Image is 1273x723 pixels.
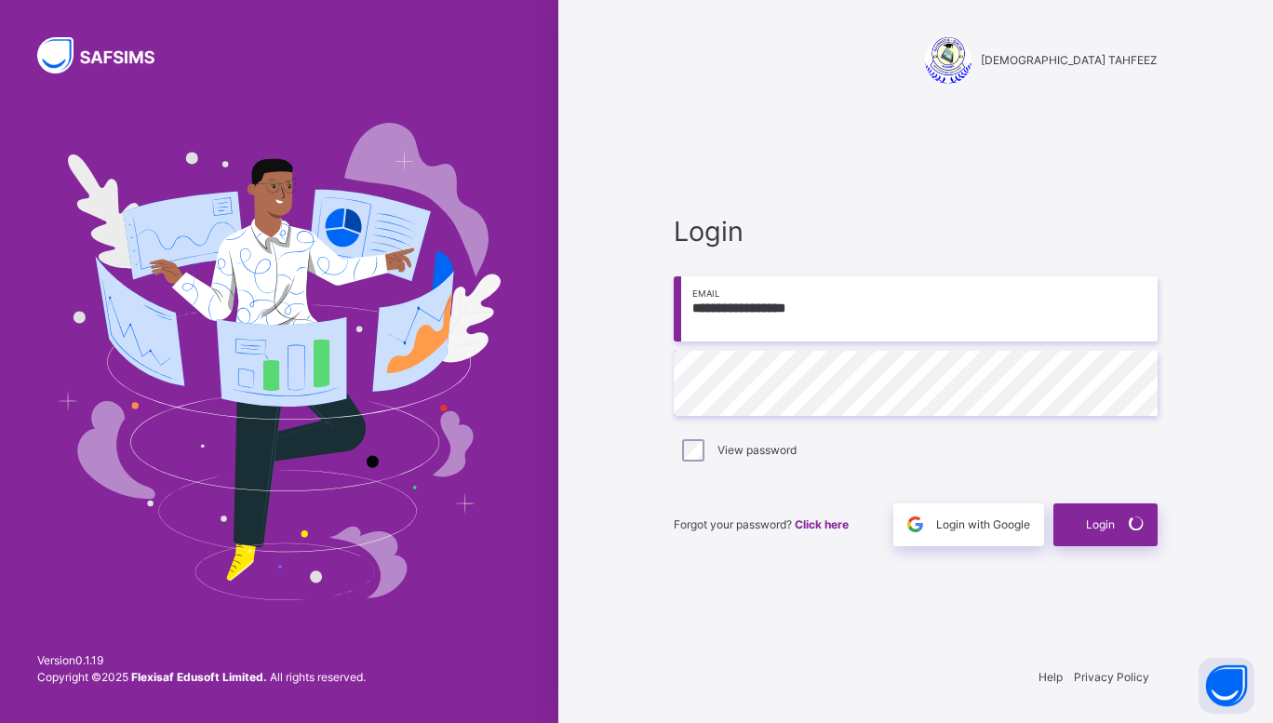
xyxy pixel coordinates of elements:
[795,517,849,531] a: Click here
[37,670,366,684] span: Copyright © 2025 All rights reserved.
[1199,658,1254,714] button: Open asap
[717,442,797,459] label: View password
[674,211,1158,251] span: Login
[936,516,1030,533] span: Login with Google
[131,670,267,684] strong: Flexisaf Edusoft Limited.
[37,37,177,74] img: SAFSIMS Logo
[58,123,501,599] img: Hero Image
[37,652,366,669] span: Version 0.1.19
[904,514,926,535] img: google.396cfc9801f0270233282035f929180a.svg
[674,517,849,531] span: Forgot your password?
[1086,516,1115,533] span: Login
[1074,670,1149,684] a: Privacy Policy
[1038,670,1063,684] a: Help
[981,52,1158,69] span: [DEMOGRAPHIC_DATA] TAHFEEZ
